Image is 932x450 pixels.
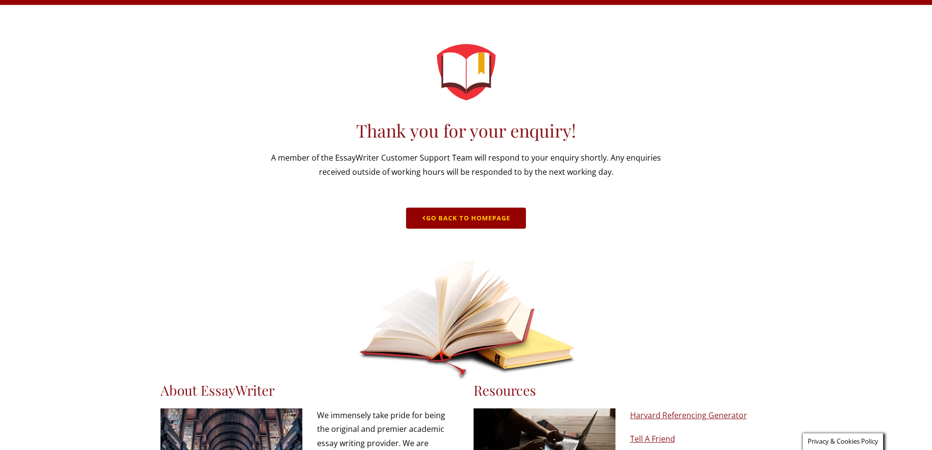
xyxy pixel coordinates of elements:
h3: About EssayWriter [160,382,302,399]
a: Tell A Friend [630,433,675,444]
img: logo-emblem.svg [437,44,496,100]
a: Harvard Referencing Generator [630,410,747,421]
a: Go Back to Homepage [406,208,526,229]
h3: Resources [474,382,615,399]
p: A member of the EssayWriter Customer Support Team will respond to your enquiry shortly. Any enqui... [271,151,662,179]
img: landing-book.png [357,257,575,382]
span: Privacy & Cookies Policy [808,437,878,446]
h1: Thank you for your enquiry! [271,120,662,141]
